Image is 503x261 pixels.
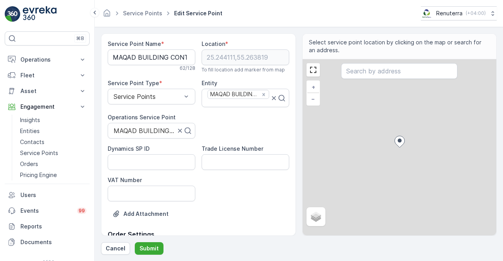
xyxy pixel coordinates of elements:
[101,242,130,255] button: Cancel
[202,67,285,73] span: To fill location add marker from map
[180,65,195,71] p: 62 / 128
[17,148,90,159] a: Service Points
[5,68,90,83] button: Fleet
[20,71,74,79] p: Fleet
[135,242,163,255] button: Submit
[20,223,86,230] p: Reports
[17,137,90,148] a: Contacts
[20,149,58,157] p: Service Points
[341,63,457,79] input: Search by address
[5,203,90,219] a: Events99
[202,80,217,86] label: Entity
[20,191,86,199] p: Users
[20,103,74,111] p: Engagement
[5,6,20,22] img: logo
[123,10,162,16] a: Service Points
[259,91,268,98] div: Remove MAQAD BUILDING CONTRACTING L.L.C
[436,9,463,17] p: Renuterra
[202,40,225,47] label: Location
[23,6,57,22] img: logo_light-DOdMpM7g.png
[202,145,263,152] label: Trade License Number
[17,159,90,170] a: Orders
[106,245,125,252] p: Cancel
[5,219,90,234] a: Reports
[20,160,38,168] p: Orders
[421,9,433,18] img: Screenshot_2024-07-26_at_13.33.01.png
[20,171,57,179] p: Pricing Engine
[307,64,319,76] a: View Fullscreen
[108,114,176,120] label: Operations Service Point
[108,177,142,183] label: VAT Number
[5,83,90,99] button: Asset
[108,80,159,86] label: Service Point Type
[309,38,490,54] span: Select service point location by clicking on the map or search for an address.
[103,12,111,18] a: Homepage
[20,116,40,124] p: Insights
[20,138,44,146] p: Contacts
[20,207,72,215] p: Events
[20,238,86,246] p: Documents
[421,6,497,20] button: Renuterra(+04:00)
[466,10,486,16] p: ( +04:00 )
[311,95,315,102] span: −
[17,170,90,181] a: Pricing Engine
[208,90,259,99] div: MAQAD BUILDING CONTRACTING L.L.C
[5,52,90,68] button: Operations
[123,210,169,218] p: Add Attachment
[5,99,90,115] button: Engagement
[79,208,85,214] p: 99
[108,145,150,152] label: Dynamics SP ID
[307,81,319,93] a: Zoom In
[108,40,161,47] label: Service Point Name
[108,230,289,239] p: Order Settings
[17,126,90,137] a: Entities
[5,187,90,203] a: Users
[5,234,90,250] a: Documents
[307,208,325,225] a: Layers
[17,115,90,126] a: Insights
[20,127,40,135] p: Entities
[173,9,224,17] span: Edit Service Point
[140,245,159,252] p: Submit
[20,87,74,95] p: Asset
[307,93,319,105] a: Zoom Out
[76,35,84,42] p: ⌘B
[108,208,173,220] button: Upload File
[20,56,74,64] p: Operations
[312,84,315,90] span: +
